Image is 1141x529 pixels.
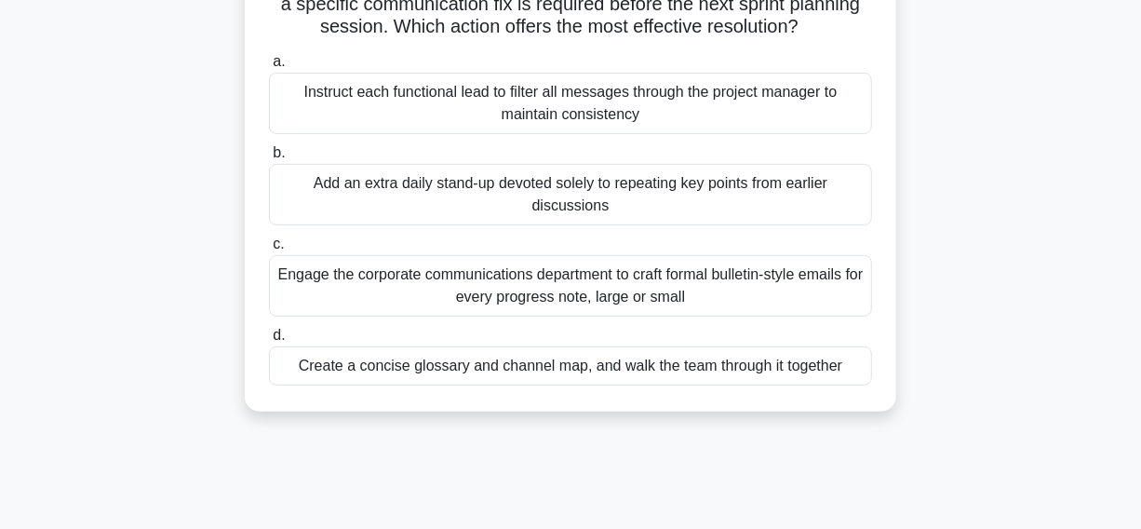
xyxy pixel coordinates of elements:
[273,144,285,160] span: b.
[273,53,285,69] span: a.
[273,236,284,251] span: c.
[269,164,872,225] div: Add an extra daily stand-up devoted solely to repeating key points from earlier discussions
[269,255,872,317] div: Engage the corporate communications department to craft formal bulletin-style emails for every pr...
[269,346,872,386] div: Create a concise glossary and channel map, and walk the team through it together
[269,73,872,134] div: Instruct each functional lead to filter all messages through the project manager to maintain cons...
[273,327,285,343] span: d.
